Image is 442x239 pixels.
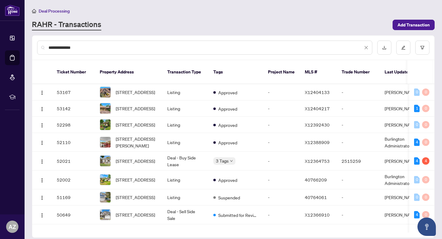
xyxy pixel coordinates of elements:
td: 53142 [52,100,95,117]
img: thumbnail-img [100,174,110,185]
td: - [263,100,300,117]
span: [STREET_ADDRESS] [116,89,155,96]
td: - [337,206,380,224]
span: [STREET_ADDRESS] [116,158,155,164]
img: logo [5,5,20,16]
td: [PERSON_NAME] [380,100,426,117]
div: 0 [414,121,420,128]
span: down [230,159,233,163]
span: download [382,45,386,50]
td: 53167 [52,84,95,100]
button: Logo [37,137,47,147]
button: Logo [37,104,47,113]
div: 0 [414,176,420,183]
td: - [337,170,380,189]
td: 52110 [52,133,95,152]
div: 0 [414,194,420,201]
div: 4 [422,157,429,165]
img: thumbnail-img [100,210,110,220]
button: Logo [37,175,47,185]
td: - [263,117,300,133]
td: 52002 [52,170,95,189]
td: 52298 [52,117,95,133]
th: Trade Number [337,60,380,84]
td: 2515259 [337,152,380,170]
td: Deal - Buy Side Lease [162,152,208,170]
img: Logo [40,213,45,218]
span: edit [401,45,405,50]
td: Listing [162,84,208,100]
img: Logo [40,107,45,112]
td: - [337,100,380,117]
td: [PERSON_NAME] [380,206,426,224]
span: Submitted for Review [218,212,258,218]
span: [STREET_ADDRESS] [116,211,155,218]
span: [STREET_ADDRESS] [116,105,155,112]
div: 1 [414,105,420,112]
td: Listing [162,170,208,189]
td: - [263,84,300,100]
span: X12404217 [305,106,330,111]
img: Logo [40,178,45,183]
td: [PERSON_NAME] [380,84,426,100]
td: - [263,170,300,189]
span: home [32,9,36,13]
button: Open asap [417,217,436,236]
td: 52021 [52,152,95,170]
th: Property Address [95,60,162,84]
th: Project Name [263,60,300,84]
div: 0 [422,176,429,183]
button: Add Transaction [393,20,435,30]
td: - [337,117,380,133]
span: Approved [218,122,237,128]
img: thumbnail-img [100,103,110,114]
span: Approved [218,105,237,112]
button: Logo [37,120,47,130]
span: [STREET_ADDRESS] [116,194,155,201]
img: Logo [40,123,45,128]
td: [PERSON_NAME] [380,152,426,170]
div: 4 [414,157,420,165]
span: Deal Processing [39,8,70,14]
td: [PERSON_NAME] [380,189,426,206]
img: Logo [40,195,45,200]
th: Transaction Type [162,60,208,84]
td: 51169 [52,189,95,206]
th: Tags [208,60,263,84]
span: AZ [9,222,16,231]
img: thumbnail-img [100,156,110,166]
button: Logo [37,210,47,220]
td: [PERSON_NAME] [380,117,426,133]
div: 0 [422,194,429,201]
img: thumbnail-img [100,87,110,97]
img: thumbnail-img [100,119,110,130]
span: close [364,45,368,50]
div: 4 [414,139,420,146]
span: 40766209 [305,177,327,182]
span: X12392430 [305,122,330,127]
img: thumbnail-img [100,192,110,202]
span: Approved [218,89,237,96]
div: 0 [414,88,420,96]
span: Approved [218,139,237,146]
a: RAHR - Transactions [32,19,101,30]
td: - [263,152,300,170]
button: Logo [37,87,47,97]
td: Listing [162,133,208,152]
span: Approved [218,177,237,183]
button: Logo [37,192,47,202]
th: Last Updated By [380,60,426,84]
span: 3 Tags [216,157,229,164]
button: download [377,41,391,55]
td: Listing [162,117,208,133]
th: MLS # [300,60,337,84]
th: Ticket Number [52,60,95,84]
td: - [263,189,300,206]
div: 4 [414,211,420,218]
div: 0 [422,211,429,218]
span: [STREET_ADDRESS] [116,121,155,128]
button: filter [415,41,429,55]
td: Burlington Administrator [380,133,426,152]
span: Suspended [218,194,240,201]
div: 0 [422,88,429,96]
